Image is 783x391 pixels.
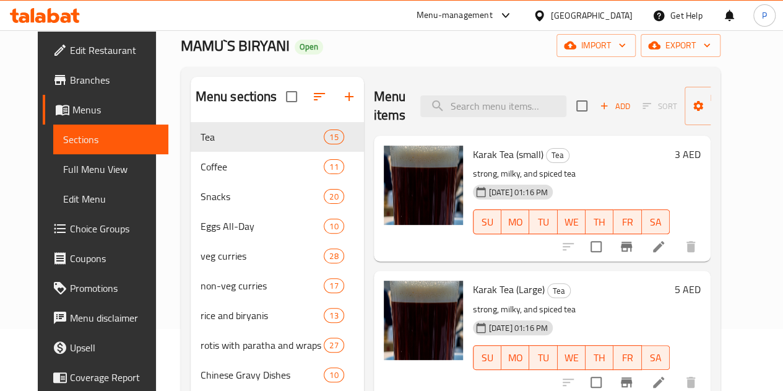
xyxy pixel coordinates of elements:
span: TU [534,213,552,231]
a: Full Menu View [53,154,168,184]
div: items [324,248,344,263]
span: SA [647,213,665,231]
a: Edit Restaurant [43,35,168,65]
button: TH [586,345,613,370]
div: Eggs All-Day10 [191,211,364,241]
button: SA [642,345,670,370]
span: 13 [324,310,343,322]
a: Edit Menu [53,184,168,214]
span: Upsell [70,340,158,355]
span: WE [563,349,581,367]
span: Choice Groups [70,221,158,236]
button: TH [586,209,613,234]
div: Tea [547,283,571,298]
a: Menu disclaimer [43,303,168,333]
span: Select section first [634,97,685,116]
div: rotis with paratha and wraps27 [191,330,364,360]
span: Sort sections [305,82,334,112]
a: Choice Groups [43,214,168,244]
div: items [324,189,344,204]
span: Chinese Gravy Dishes [201,367,324,382]
span: rotis with paratha and wraps [201,338,324,353]
span: Coffee [201,159,324,174]
button: Manage items [685,87,768,125]
span: Edit Restaurant [70,43,158,58]
span: import [566,38,626,53]
span: Manage items [694,90,758,121]
img: Karak Tea (Large) [384,281,463,360]
span: 11 [324,161,343,173]
div: Chinese Gravy Dishes10 [191,360,364,390]
div: Tea15 [191,122,364,152]
span: Add [598,99,631,113]
button: FR [613,209,641,234]
span: Tea [201,130,324,144]
div: Tea [546,148,569,163]
span: Select to update [583,234,609,260]
span: 20 [324,191,343,203]
div: items [324,338,344,353]
p: strong, milky, and spiced tea [473,302,670,317]
button: SU [473,209,501,234]
span: TH [590,349,608,367]
button: WE [558,209,586,234]
div: rice and biryanis13 [191,301,364,330]
span: Select all sections [279,84,305,110]
button: Branch-specific-item [612,232,641,261]
button: WE [558,345,586,370]
span: export [651,38,711,53]
div: Open [295,40,323,55]
div: Menu-management [417,8,493,23]
span: Full Menu View [63,162,158,177]
a: Menus [43,95,168,125]
button: FR [613,345,641,370]
span: SU [478,213,496,231]
span: FR [618,349,636,367]
input: search [420,95,566,117]
div: Snacks20 [191,182,364,211]
span: SU [478,349,496,367]
div: items [324,159,344,174]
a: Edit menu item [651,239,666,254]
span: MO [506,213,524,231]
span: 10 [324,221,343,232]
div: Coffee11 [191,152,364,182]
span: 28 [324,250,343,262]
span: Promotions [70,281,158,296]
div: items [324,278,344,293]
span: Open [295,42,323,52]
a: Promotions [43,273,168,303]
span: TU [534,349,552,367]
span: P [762,9,767,22]
button: Add section [334,82,364,112]
span: Karak Tea (small) [473,145,543,164]
button: SU [473,345,501,370]
div: non-veg curries17 [191,271,364,301]
button: MO [501,209,529,234]
span: Karak Tea (Large) [473,280,545,299]
a: Coupons [43,244,168,273]
span: Snacks [201,189,324,204]
span: [DATE] 01:16 PM [484,322,553,334]
div: items [324,367,344,382]
div: items [324,130,344,144]
button: TU [529,345,557,370]
span: non-veg curries [201,278,324,293]
span: veg curries [201,248,324,263]
button: SA [642,209,670,234]
span: Sections [63,132,158,147]
span: Select section [569,93,595,119]
button: MO [501,345,529,370]
span: Add item [595,97,634,116]
button: import [556,34,636,57]
span: Edit Menu [63,191,158,206]
span: 10 [324,369,343,381]
button: export [641,34,720,57]
span: FR [618,213,636,231]
div: veg curries28 [191,241,364,271]
span: MO [506,349,524,367]
span: Branches [70,72,158,87]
